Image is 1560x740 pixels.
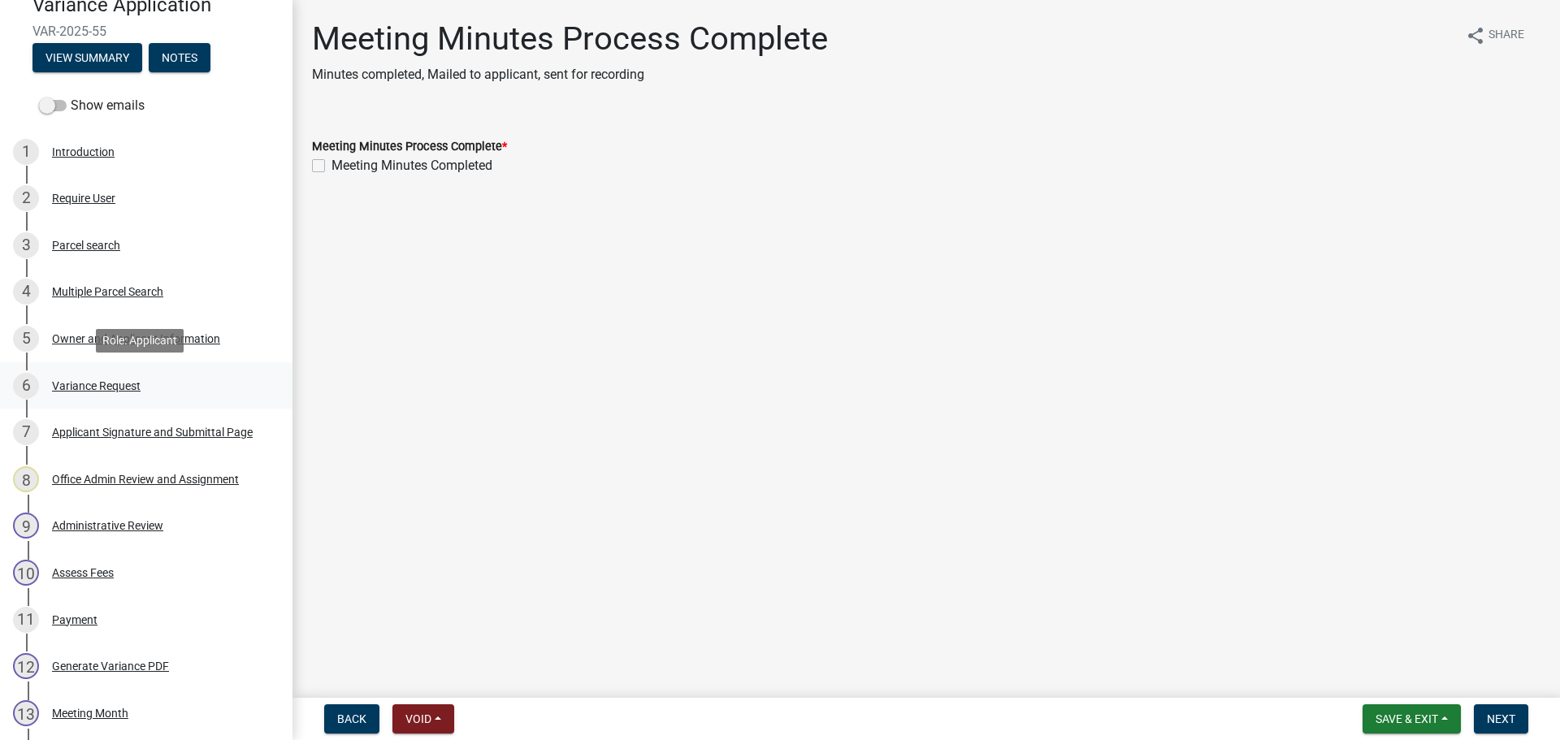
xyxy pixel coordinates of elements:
i: share [1466,26,1485,45]
button: Save & Exit [1363,704,1461,734]
div: 2 [13,185,39,211]
h1: Meeting Minutes Process Complete [312,19,828,58]
button: Back [324,704,379,734]
div: 1 [13,139,39,165]
label: Meeting Minutes Process Complete [312,141,507,153]
span: Save & Exit [1376,712,1438,725]
div: Generate Variance PDF [52,660,169,672]
div: Introduction [52,146,115,158]
div: Applicant Signature and Submittal Page [52,426,253,438]
div: Office Admin Review and Assignment [52,474,239,485]
span: Next [1487,712,1515,725]
div: 8 [13,466,39,492]
p: Minutes completed, Mailed to applicant, sent for recording [312,65,828,84]
div: Role: Applicant [96,329,184,353]
div: 5 [13,326,39,352]
div: 12 [13,653,39,679]
div: Parcel search [52,240,120,251]
div: Meeting Month [52,708,128,719]
div: 3 [13,232,39,258]
div: Require User [52,193,115,204]
wm-modal-confirm: Summary [32,52,142,65]
button: Next [1474,704,1528,734]
button: shareShare [1453,19,1537,51]
button: View Summary [32,43,142,72]
div: 7 [13,419,39,445]
label: Meeting Minutes Completed [331,156,492,175]
div: 4 [13,279,39,305]
wm-modal-confirm: Notes [149,52,210,65]
span: Void [405,712,431,725]
div: Payment [52,614,97,625]
div: Multiple Parcel Search [52,286,163,297]
div: Assess Fees [52,567,114,578]
div: Variance Request [52,380,141,392]
div: 13 [13,700,39,726]
button: Void [392,704,454,734]
label: Show emails [39,96,145,115]
div: 11 [13,607,39,633]
div: Administrative Review [52,520,163,531]
span: Back [337,712,366,725]
div: 9 [13,513,39,539]
button: Notes [149,43,210,72]
div: Owner and Applicant Information [52,333,220,344]
div: 6 [13,373,39,399]
div: 10 [13,560,39,586]
span: Share [1488,26,1524,45]
span: VAR-2025-55 [32,24,260,39]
